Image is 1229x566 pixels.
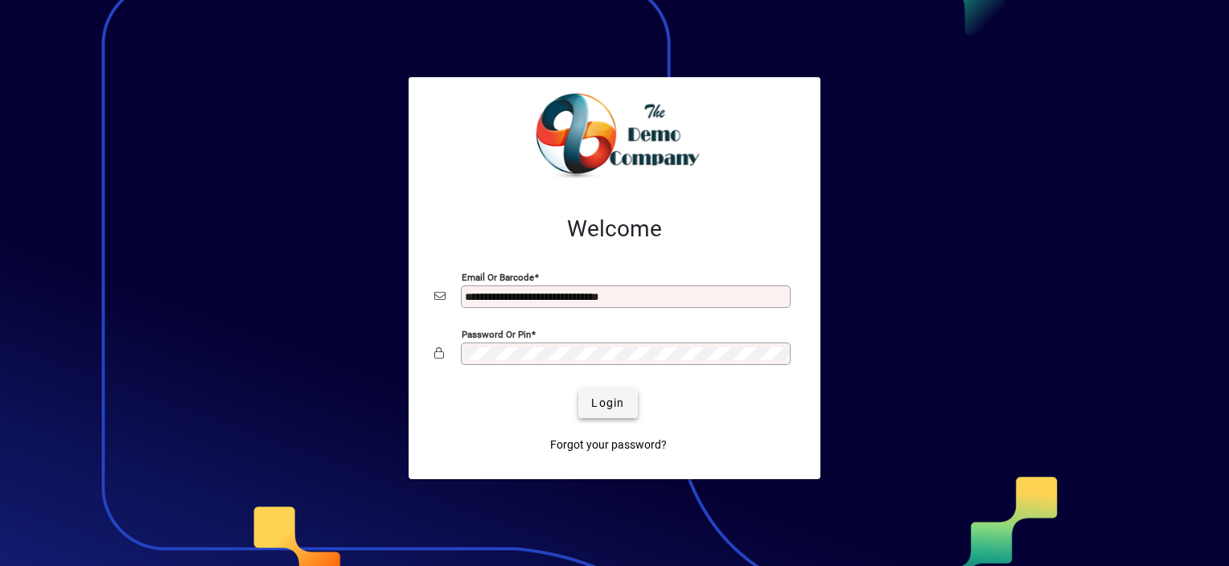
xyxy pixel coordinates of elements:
[578,389,637,418] button: Login
[544,431,673,460] a: Forgot your password?
[462,271,534,282] mat-label: Email or Barcode
[550,437,667,453] span: Forgot your password?
[462,328,531,339] mat-label: Password or Pin
[591,395,624,412] span: Login
[434,215,795,243] h2: Welcome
